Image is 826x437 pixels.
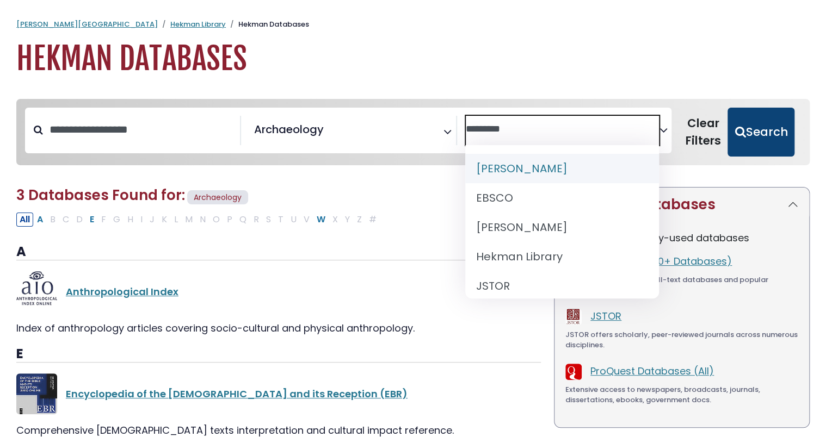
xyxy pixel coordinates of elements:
[326,127,334,139] textarea: Search
[87,213,97,227] button: Filter Results E
[565,230,798,245] p: The most frequently-used databases
[590,364,714,378] a: ProQuest Databases (All)
[16,212,381,226] div: Alpha-list to filter by first letter of database name
[250,121,324,138] li: Archaeology
[565,384,798,405] div: Extensive access to newspapers, broadcasts, journals, dissertations, ebooks, government docs.
[16,346,541,363] h3: E
[254,121,324,138] span: Archaeology
[465,154,659,183] li: [PERSON_NAME]
[465,213,659,242] li: [PERSON_NAME]
[16,185,185,205] span: 3 Databases Found for:
[16,321,541,335] div: Index of anthropology articles covering socio-cultural and physical anthropology.
[16,244,541,260] h3: A
[16,19,810,30] nav: breadcrumb
[170,19,226,29] a: Hekman Library
[728,108,794,157] button: Submit for Search Results
[43,121,240,139] input: Search database by title or keyword
[590,254,732,268] a: EBSCOhost (50+ Databases)
[66,387,408,401] a: Encyclopedia of the [DEMOGRAPHIC_DATA] and its Reception (EBR)
[16,19,158,29] a: [PERSON_NAME][GEOGRAPHIC_DATA]
[465,271,659,301] li: JSTOR
[16,99,810,165] nav: Search filters
[16,213,33,227] button: All
[466,124,659,135] textarea: Search
[226,19,309,30] li: Hekman Databases
[187,190,248,205] span: Archaeology
[678,108,728,157] button: Clear Filters
[554,188,809,222] button: Featured Databases
[16,41,810,77] h1: Hekman Databases
[565,274,798,296] div: Powerful platform with full-text databases and popular information.
[465,242,659,271] li: Hekman Library
[313,213,329,227] button: Filter Results W
[34,213,46,227] button: Filter Results A
[565,329,798,351] div: JSTOR offers scholarly, peer-reviewed journals across numerous disciplines.
[465,183,659,213] li: EBSCO
[66,285,178,298] a: Anthropological Index
[590,309,621,323] a: JSTOR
